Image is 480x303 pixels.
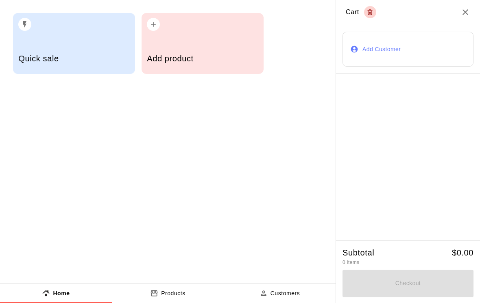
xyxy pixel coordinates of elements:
[18,53,129,64] h5: Quick sale
[161,289,185,298] p: Products
[343,32,473,67] button: Add Customer
[53,289,70,298] p: Home
[142,13,264,74] button: Add product
[147,53,258,64] h5: Add product
[346,6,376,18] div: Cart
[452,247,473,258] h5: $ 0.00
[364,6,376,18] button: Empty cart
[460,7,470,17] button: Close
[13,13,135,74] button: Quick sale
[343,260,359,265] span: 0 items
[271,289,300,298] p: Customers
[343,247,374,258] h5: Subtotal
